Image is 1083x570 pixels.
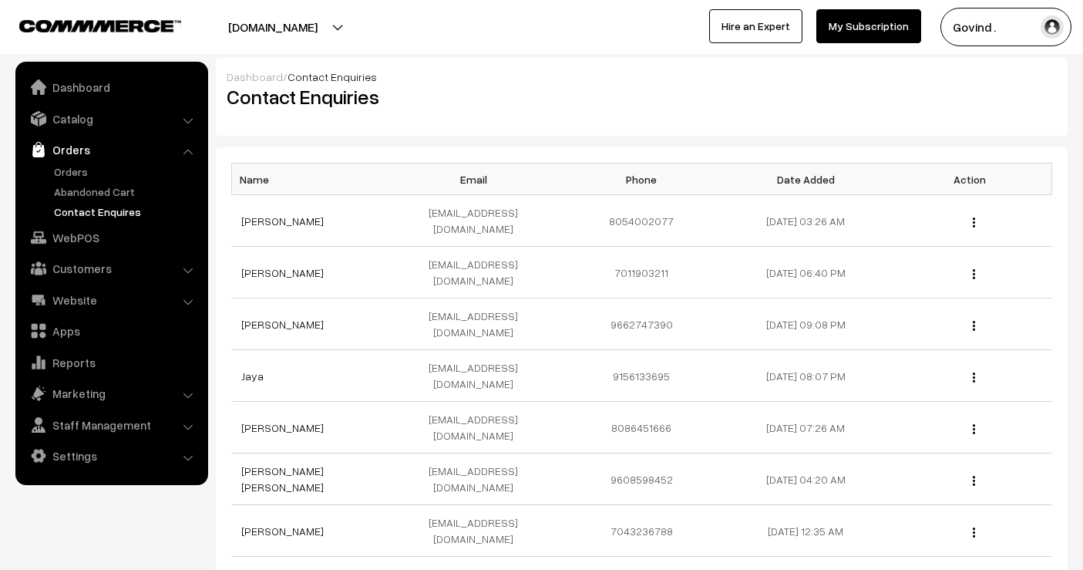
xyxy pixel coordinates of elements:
td: 8054002077 [560,195,724,247]
td: [EMAIL_ADDRESS][DOMAIN_NAME] [395,350,560,402]
a: Catalog [19,105,203,133]
a: Dashboard [227,70,283,83]
td: [EMAIL_ADDRESS][DOMAIN_NAME] [395,402,560,454]
td: 7011903211 [560,247,724,298]
th: Email [395,164,560,195]
td: 9662747390 [560,298,724,350]
a: Apps [19,317,203,345]
td: [EMAIL_ADDRESS][DOMAIN_NAME] [395,298,560,350]
td: [DATE] 09:08 PM [724,298,888,350]
a: [PERSON_NAME] [PERSON_NAME] [241,464,324,494]
img: Menu [973,321,975,331]
td: [DATE] 08:07 PM [724,350,888,402]
th: Phone [560,164,724,195]
a: [PERSON_NAME] [241,318,324,331]
a: Marketing [19,379,203,407]
td: [DATE] 07:26 AM [724,402,888,454]
a: Settings [19,442,203,470]
a: Contact Enquires [50,204,203,220]
a: Dashboard [19,73,203,101]
a: My Subscription [816,9,921,43]
a: Customers [19,255,203,282]
a: [PERSON_NAME] [241,266,324,279]
img: Menu [973,218,975,228]
td: 8086451666 [560,402,724,454]
td: [EMAIL_ADDRESS][DOMAIN_NAME] [395,247,560,298]
th: Action [888,164,1052,195]
a: Hire an Expert [709,9,802,43]
th: Name [232,164,396,195]
div: / [227,69,1057,85]
img: Menu [973,424,975,434]
a: [PERSON_NAME] [241,524,324,538]
a: Jaya [241,369,264,383]
a: Website [19,286,203,314]
td: [EMAIL_ADDRESS][DOMAIN_NAME] [395,195,560,247]
a: Reports [19,349,203,376]
img: Menu [973,528,975,538]
img: Menu [973,373,975,383]
td: 9156133695 [560,350,724,402]
img: Menu [973,269,975,279]
td: [DATE] 12:35 AM [724,505,888,557]
img: COMMMERCE [19,20,181,32]
a: Abandoned Cart [50,184,203,200]
td: [DATE] 04:20 AM [724,454,888,505]
td: 9608598452 [560,454,724,505]
img: Menu [973,476,975,486]
a: Orders [50,164,203,180]
td: [DATE] 06:40 PM [724,247,888,298]
a: COMMMERCE [19,15,154,34]
a: Orders [19,136,203,164]
td: [EMAIL_ADDRESS][DOMAIN_NAME] [395,505,560,557]
span: Contact Enquiries [288,70,377,83]
h2: Contact Enquiries [227,85,631,109]
a: [PERSON_NAME] [241,214,324,228]
td: [DATE] 03:26 AM [724,195,888,247]
td: [EMAIL_ADDRESS][DOMAIN_NAME] [395,454,560,505]
img: user [1041,15,1064,39]
a: Staff Management [19,411,203,439]
button: Govind . [940,8,1071,46]
button: [DOMAIN_NAME] [174,8,372,46]
a: [PERSON_NAME] [241,421,324,434]
td: 7043236788 [560,505,724,557]
th: Date Added [724,164,888,195]
a: WebPOS [19,224,203,251]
